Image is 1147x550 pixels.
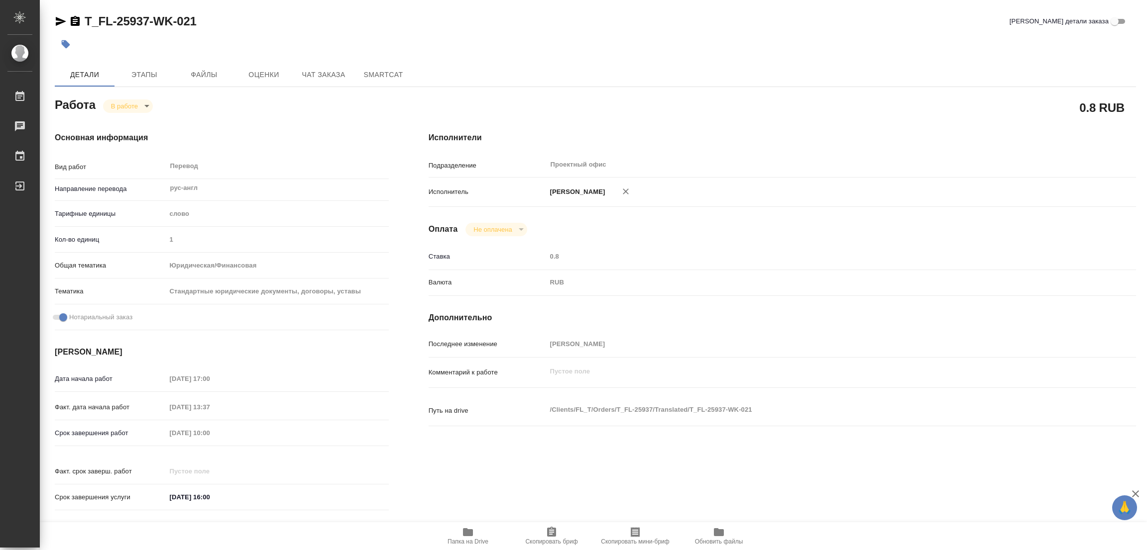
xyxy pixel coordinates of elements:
h4: Оплата [429,223,458,235]
input: Пустое поле [166,232,389,247]
span: Нотариальный заказ [69,312,132,322]
h4: Исполнители [429,132,1136,144]
p: Направление перевода [55,184,166,194]
button: Скопировать ссылку для ЯМессенджера [55,15,67,27]
textarea: /Clients/FL_T/Orders/T_FL-25937/Translated/T_FL-25937-WK-021 [547,401,1077,418]
button: Папка на Drive [426,522,510,550]
span: Скопировать бриф [525,538,577,545]
button: Скопировать ссылку [69,15,81,27]
h4: [PERSON_NAME] [55,346,389,358]
p: Валюта [429,277,547,287]
div: RUB [547,274,1077,291]
p: Срок завершения работ [55,428,166,438]
span: Оценки [240,69,288,81]
p: Комментарий к работе [429,367,547,377]
h4: Основная информация [55,132,389,144]
h4: Дополнительно [429,312,1136,324]
span: Обновить файлы [695,538,743,545]
button: Добавить тэг [55,33,77,55]
button: В работе [108,102,141,110]
p: Срок завершения услуги [55,492,166,502]
p: Подразделение [429,161,547,171]
div: Стандартные юридические документы, договоры, уставы [166,283,389,300]
h2: Работа [55,95,96,113]
h2: 0.8 RUB [1079,99,1125,116]
input: Пустое поле [547,249,1077,264]
div: Юридическая/Финансовая [166,257,389,274]
p: [PERSON_NAME] [547,187,605,197]
p: Общая тематика [55,261,166,271]
div: слово [166,205,389,222]
p: Кол-во единиц [55,235,166,245]
span: Скопировать мини-бриф [601,538,669,545]
input: Пустое поле [547,337,1077,351]
p: Путь на drive [429,406,547,416]
span: Детали [61,69,109,81]
button: Скопировать мини-бриф [593,522,677,550]
p: Последнее изменение [429,339,547,349]
p: Исполнитель [429,187,547,197]
p: Дата начала работ [55,374,166,384]
span: Чат заказа [300,69,347,81]
button: 🙏 [1112,495,1137,520]
p: Факт. дата начала работ [55,402,166,412]
p: Ставка [429,252,547,262]
span: Папка на Drive [448,538,488,545]
p: Тематика [55,286,166,296]
a: T_FL-25937-WK-021 [85,14,197,28]
input: Пустое поле [166,464,253,478]
span: SmartCat [359,69,407,81]
span: Файлы [180,69,228,81]
input: ✎ Введи что-нибудь [166,490,253,504]
button: Удалить исполнителя [615,181,637,202]
span: [PERSON_NAME] детали заказа [1010,16,1109,26]
p: Тарифные единицы [55,209,166,219]
input: Пустое поле [166,400,253,414]
input: Пустое поле [166,371,253,386]
p: Факт. срок заверш. работ [55,466,166,476]
span: 🙏 [1116,497,1133,518]
input: Пустое поле [166,426,253,440]
div: В работе [465,223,527,236]
div: В работе [103,99,153,113]
button: Скопировать бриф [510,522,593,550]
button: Не оплачена [470,225,515,234]
span: Этапы [120,69,168,81]
p: Вид работ [55,162,166,172]
button: Обновить файлы [677,522,761,550]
